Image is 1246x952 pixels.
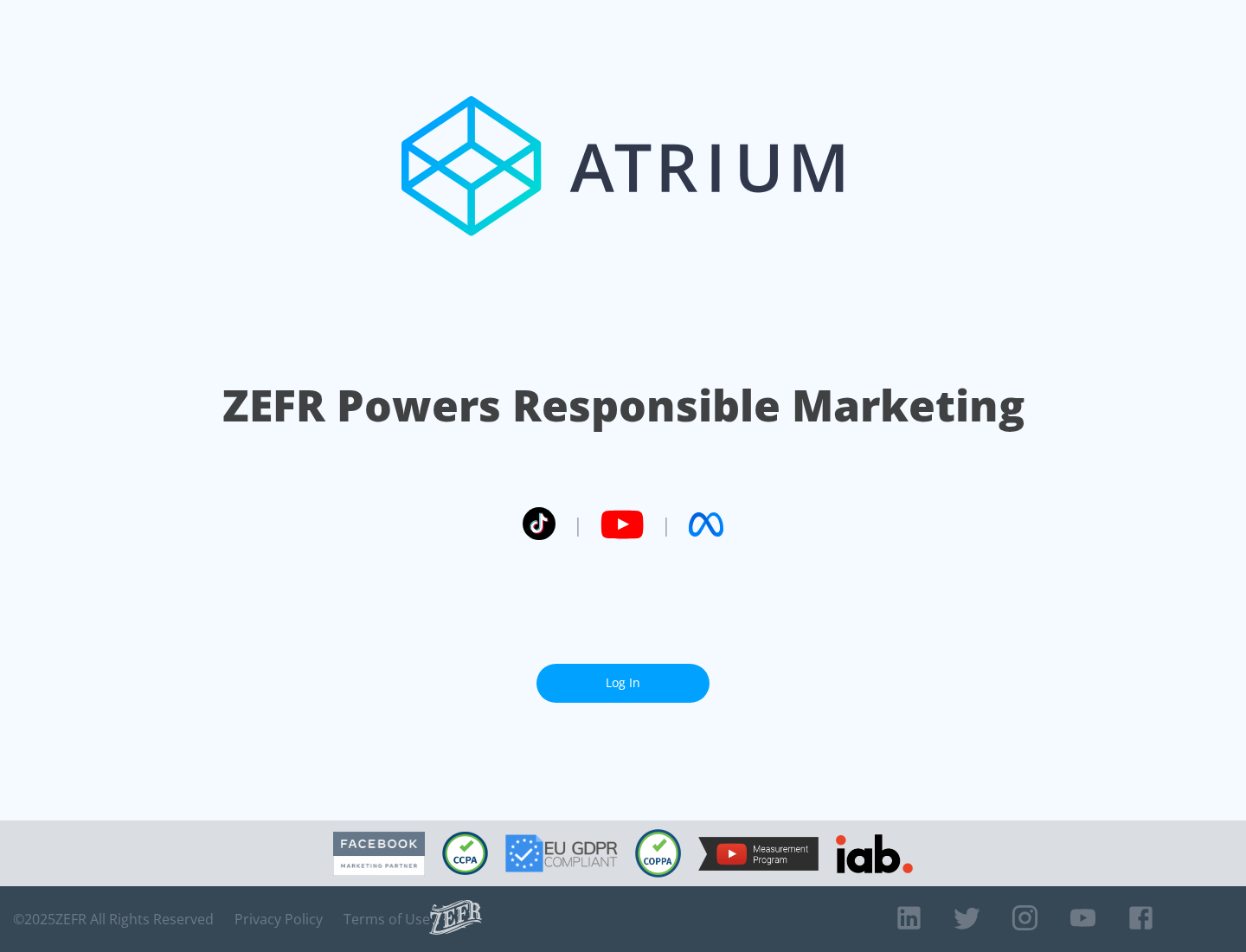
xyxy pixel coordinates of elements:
span: | [573,511,583,537]
a: Log In [536,664,710,703]
img: COPPA Compliant [635,829,681,878]
span: © 2025 ZEFR All Rights Reserved [13,910,214,928]
a: Terms of Use [344,910,430,928]
img: Facebook Marketing Partner [333,832,425,876]
img: GDPR Compliant [505,834,618,872]
a: Privacy Policy [234,910,323,928]
span: | [661,511,671,537]
img: IAB [836,834,913,873]
img: YouTube Measurement Program [698,837,819,871]
h1: ZEFR Powers Responsible Marketing [222,376,1024,435]
img: CCPA Compliant [442,832,488,875]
